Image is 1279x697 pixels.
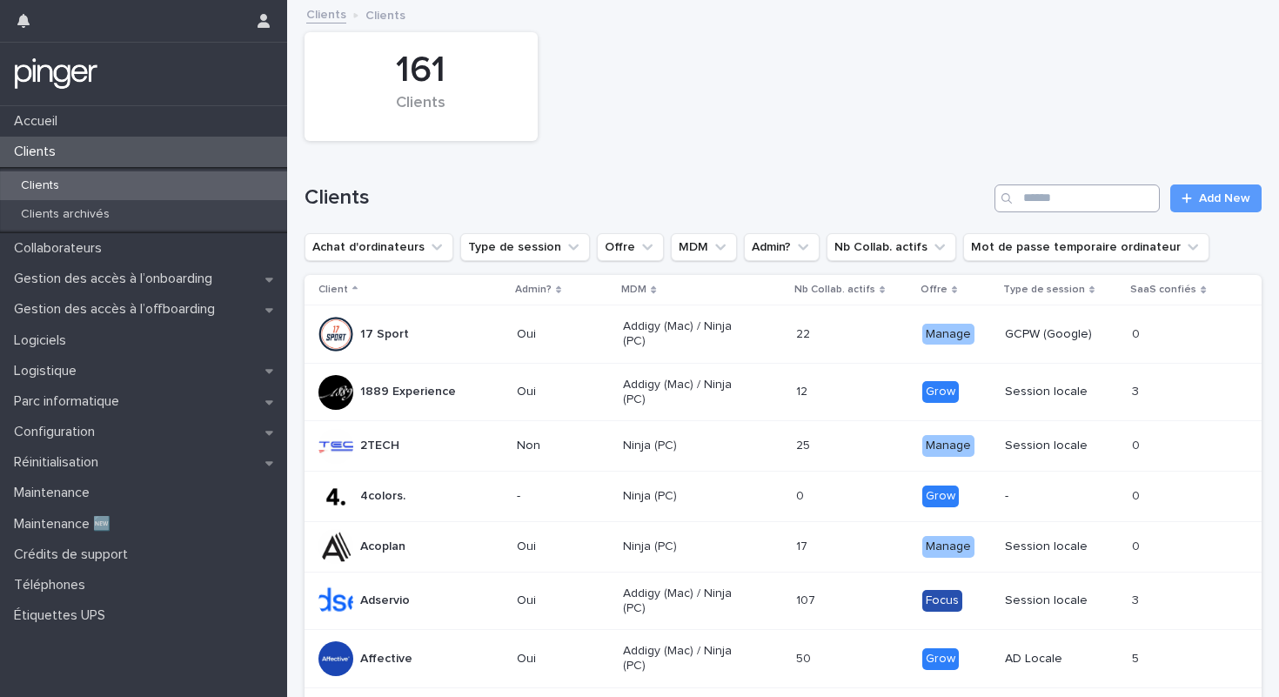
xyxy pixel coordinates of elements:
p: Collaborateurs [7,240,116,257]
p: Addigy (Mac) / Ninja (PC) [623,378,747,407]
div: Grow [922,381,959,403]
tr: 2TECHNonNinja (PC)2525 ManageSession locale00 [305,421,1262,472]
p: Clients [7,178,73,193]
p: Acoplan [360,540,405,554]
tr: 17 SportOuiAddigy (Mac) / Ninja (PC)2222 ManageGCPW (Google)00 [305,305,1262,364]
p: 17 [796,536,811,554]
button: Mot de passe temporaire ordinateur [963,233,1209,261]
div: Manage [922,324,974,345]
p: Maintenance [7,485,104,501]
p: SaaS confiés [1130,280,1196,299]
button: Achat d'ordinateurs [305,233,453,261]
p: - [517,489,609,504]
p: Étiquettes UPS [7,607,119,624]
p: 1889 Experience [360,385,456,399]
p: 17 Sport [360,327,409,342]
p: Clients archivés [7,207,124,222]
p: 3 [1132,590,1142,608]
div: 161 [334,49,508,92]
p: Adservio [360,593,410,608]
p: 107 [796,590,819,608]
p: Addigy (Mac) / Ninja (PC) [623,586,747,616]
p: 50 [796,648,814,667]
div: Grow [922,486,959,507]
p: Maintenance 🆕 [7,516,124,533]
p: Ninja (PC) [623,439,747,453]
p: GCPW (Google) [1005,327,1118,342]
p: Offre [921,280,948,299]
a: Clients [306,3,346,23]
button: Admin? [744,233,820,261]
p: Oui [517,327,609,342]
p: Clients [7,144,70,160]
p: Clients [365,4,405,23]
p: Type de session [1003,280,1085,299]
p: Admin? [515,280,552,299]
button: MDM [671,233,737,261]
button: Nb Collab. actifs [827,233,956,261]
p: Addigy (Mac) / Ninja (PC) [623,644,747,674]
p: Accueil [7,113,71,130]
div: Clients [334,94,508,131]
p: Addigy (Mac) / Ninja (PC) [623,319,747,349]
img: mTgBEunGTSyRkCgitkcU [14,57,98,91]
tr: AdservioOuiAddigy (Mac) / Ninja (PC)107107 FocusSession locale33 [305,572,1262,630]
div: Focus [922,590,962,612]
tr: 1889 ExperienceOuiAddigy (Mac) / Ninja (PC)1212 GrowSession locale33 [305,363,1262,421]
div: Manage [922,435,974,457]
p: 25 [796,435,814,453]
p: 0 [796,486,807,504]
p: Client [318,280,348,299]
p: 0 [1132,486,1143,504]
button: Type de session [460,233,590,261]
p: 4colors. [360,489,405,504]
p: 0 [1132,536,1143,554]
p: 0 [1132,435,1143,453]
p: Session locale [1005,439,1118,453]
tr: AcoplanOuiNinja (PC)1717 ManageSession locale00 [305,521,1262,572]
p: Nb Collab. actifs [794,280,875,299]
p: Crédits de support [7,546,142,563]
p: Oui [517,385,609,399]
p: MDM [621,280,646,299]
p: Gestion des accès à l’offboarding [7,301,229,318]
p: Session locale [1005,593,1118,608]
button: Offre [597,233,664,261]
p: 5 [1132,648,1142,667]
p: 3 [1132,381,1142,399]
input: Search [994,184,1160,212]
p: AD Locale [1005,652,1118,667]
p: 0 [1132,324,1143,342]
a: Add New [1170,184,1262,212]
span: Add New [1199,192,1250,204]
p: Session locale [1005,540,1118,554]
p: Ninja (PC) [623,540,747,554]
p: Affective [360,652,412,667]
p: Téléphones [7,577,99,593]
p: Configuration [7,424,109,440]
p: Session locale [1005,385,1118,399]
p: Oui [517,652,609,667]
div: Manage [922,536,974,558]
p: Oui [517,540,609,554]
p: Oui [517,593,609,608]
p: Non [517,439,609,453]
p: Logistique [7,363,90,379]
tr: AffectiveOuiAddigy (Mac) / Ninja (PC)5050 GrowAD Locale55 [305,630,1262,688]
p: Parc informatique [7,393,133,410]
p: Ninja (PC) [623,489,747,504]
div: Grow [922,648,959,670]
p: 12 [796,381,811,399]
p: Logiciels [7,332,80,349]
p: Réinitialisation [7,454,112,471]
p: Gestion des accès à l’onboarding [7,271,226,287]
p: 2TECH [360,439,399,453]
h1: Clients [305,185,988,211]
p: - [1005,489,1118,504]
p: 22 [796,324,814,342]
tr: 4colors.-Ninja (PC)00 Grow-00 [305,472,1262,522]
